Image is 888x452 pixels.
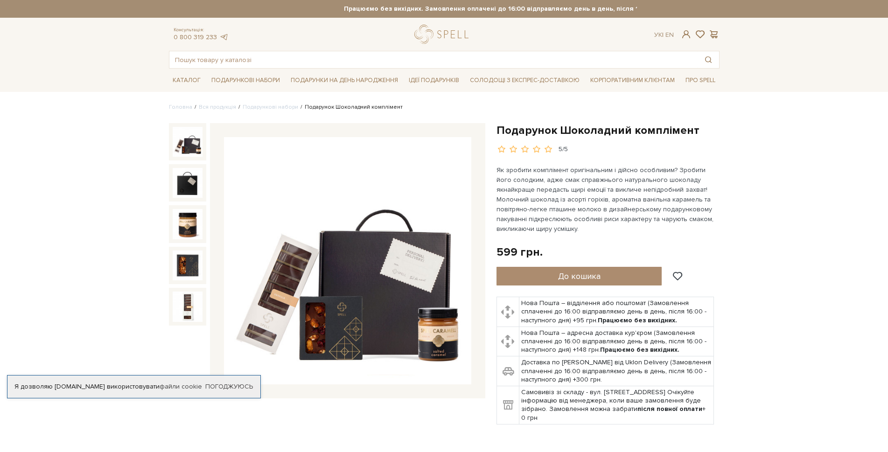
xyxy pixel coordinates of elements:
td: Нова Пошта – відділення або поштомат (Замовлення сплаченні до 16:00 відправляємо день в день, піс... [519,297,714,327]
a: файли cookie [160,382,202,390]
td: Нова Пошта – адресна доставка кур'єром (Замовлення сплаченні до 16:00 відправляємо день в день, п... [519,327,714,356]
td: Доставка по [PERSON_NAME] від Uklon Delivery (Замовлення сплаченні до 16:00 відправляємо день в д... [519,356,714,386]
img: Подарунок Шоколадний комплімент [173,209,203,239]
img: Подарунок Шоколадний комплімент [173,292,203,321]
a: 0 800 319 233 [174,33,217,41]
button: До кошика [496,267,662,285]
a: Погоджуюсь [205,382,253,391]
li: Подарунок Шоколадний комплімент [298,103,403,111]
span: | [662,31,664,39]
a: logo [414,25,473,44]
a: En [665,31,674,39]
a: Корпоративним клієнтам [587,72,678,88]
a: Подарункові набори [243,104,298,111]
input: Пошук товару у каталозі [169,51,698,68]
strong: Працюємо без вихідних. Замовлення оплачені до 16:00 відправляємо день в день, після 16:00 - насту... [252,5,802,13]
div: Я дозволяю [DOMAIN_NAME] використовувати [7,382,260,391]
p: Як зробити комплімент оригінальним і дійсно особливим? Зробити його солодким, адже смак справжньо... [496,165,715,234]
a: Вся продукція [199,104,236,111]
b: Працюємо без вихідних. [600,346,679,354]
button: Пошук товару у каталозі [698,51,719,68]
span: Каталог [169,73,204,88]
a: telegram [219,33,229,41]
div: 5/5 [559,145,568,154]
a: Солодощі з експрес-доставкою [466,72,583,88]
div: 599 грн. [496,245,543,259]
span: Консультація: [174,27,229,33]
h1: Подарунок Шоколадний комплімент [496,123,720,138]
span: До кошика [558,271,601,281]
span: Про Spell [682,73,719,88]
b: Працюємо без вихідних. [598,316,677,324]
img: Подарунок Шоколадний комплімент [173,168,203,198]
img: Подарунок Шоколадний комплімент [173,127,203,157]
td: Самовивіз зі складу - вул. [STREET_ADDRESS] Очікуйте інформацію від менеджера, коли ваше замовлен... [519,386,714,424]
span: Ідеї подарунків [405,73,463,88]
img: Подарунок Шоколадний комплімент [173,250,203,280]
div: Ук [654,31,674,39]
span: Подарунки на День народження [287,73,402,88]
img: Подарунок Шоколадний комплімент [224,137,471,384]
a: Головна [169,104,192,111]
span: Подарункові набори [208,73,284,88]
b: після повної оплати [637,405,702,413]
